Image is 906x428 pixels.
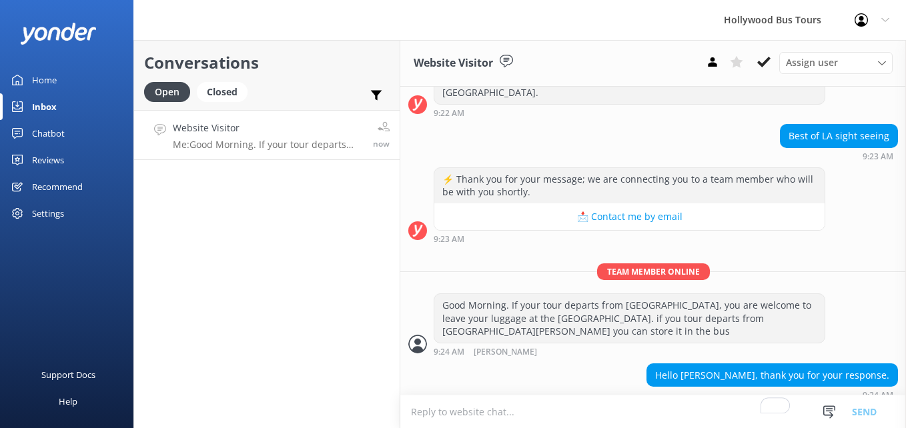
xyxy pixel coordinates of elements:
[373,138,390,149] span: Aug 25 2025 09:24am (UTC -07:00) America/Tijuana
[781,125,897,147] div: Best of LA sight seeing
[41,361,95,388] div: Support Docs
[646,390,898,399] div: Aug 25 2025 09:24am (UTC -07:00) America/Tijuana
[434,235,464,243] strong: 9:23 AM
[434,347,825,357] div: Aug 25 2025 09:24am (UTC -07:00) America/Tijuana
[474,348,537,357] span: [PERSON_NAME]
[434,294,825,343] div: Good Morning. If your tour departs from [GEOGRAPHIC_DATA], you are welcome to leave your luggage ...
[20,23,97,45] img: yonder-white-logo.png
[134,110,400,160] a: Website VisitorMe:Good Morning. If your tour departs from [GEOGRAPHIC_DATA], you are welcome to l...
[434,348,464,357] strong: 9:24 AM
[779,52,893,73] div: Assign User
[434,69,825,104] div: Some of our vehicles have room for storage, and we also have storage space at our [GEOGRAPHIC_DATA].
[144,84,197,99] a: Open
[173,139,363,151] p: Me: Good Morning. If your tour departs from [GEOGRAPHIC_DATA], you are welcome to leave your lugg...
[434,234,825,243] div: Aug 25 2025 09:23am (UTC -07:00) America/Tijuana
[434,203,825,230] button: 📩 Contact me by email
[32,147,64,173] div: Reviews
[434,108,825,117] div: Aug 25 2025 09:22am (UTC -07:00) America/Tijuana
[32,173,83,200] div: Recommend
[32,93,57,120] div: Inbox
[197,82,248,102] div: Closed
[647,364,897,387] div: Hello [PERSON_NAME], thank you for your response.
[197,84,254,99] a: Closed
[144,50,390,75] h2: Conversations
[434,109,464,117] strong: 9:22 AM
[32,200,64,227] div: Settings
[32,120,65,147] div: Chatbot
[400,395,906,428] textarea: To enrich screen reader interactions, please activate Accessibility in Grammarly extension settings
[59,388,77,415] div: Help
[863,391,893,399] strong: 9:24 AM
[863,153,893,161] strong: 9:23 AM
[32,67,57,93] div: Home
[144,82,190,102] div: Open
[786,55,838,70] span: Assign user
[414,55,493,72] h3: Website Visitor
[173,121,363,135] h4: Website Visitor
[780,151,898,161] div: Aug 25 2025 09:23am (UTC -07:00) America/Tijuana
[434,168,825,203] div: ⚡ Thank you for your message; we are connecting you to a team member who will be with you shortly.
[597,263,710,280] span: Team member online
